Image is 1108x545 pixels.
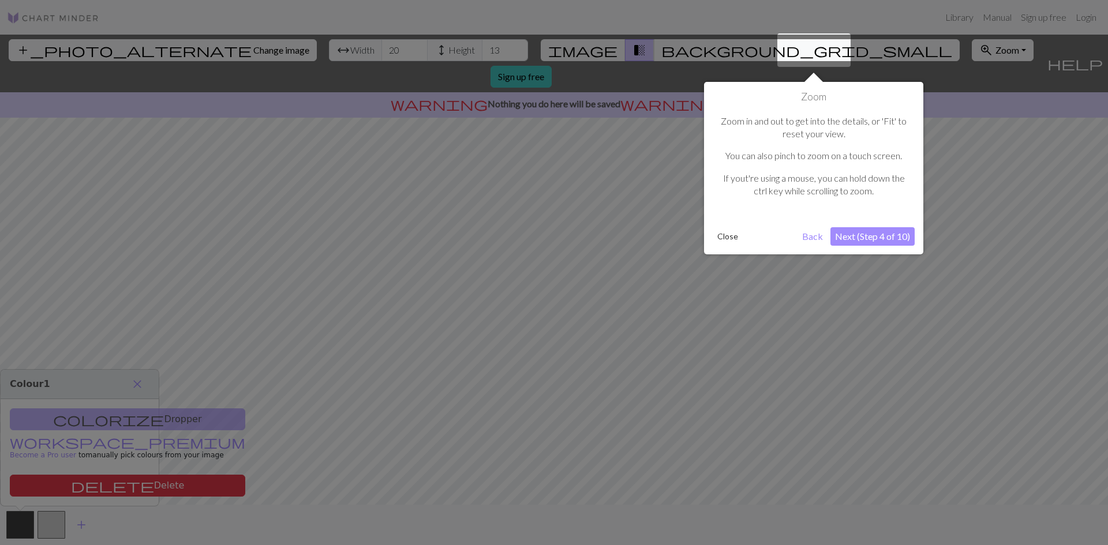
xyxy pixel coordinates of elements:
[830,227,915,246] button: Next (Step 4 of 10)
[718,115,909,141] p: Zoom in and out to get into the details, or 'Fit' to reset your view.
[718,172,909,198] p: If yout're using a mouse, you can hold down the ctrl key while scrolling to zoom.
[798,227,828,246] button: Back
[713,91,915,103] h1: Zoom
[718,149,909,162] p: You can also pinch to zoom on a touch screen.
[713,228,743,245] button: Close
[704,82,923,254] div: Zoom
